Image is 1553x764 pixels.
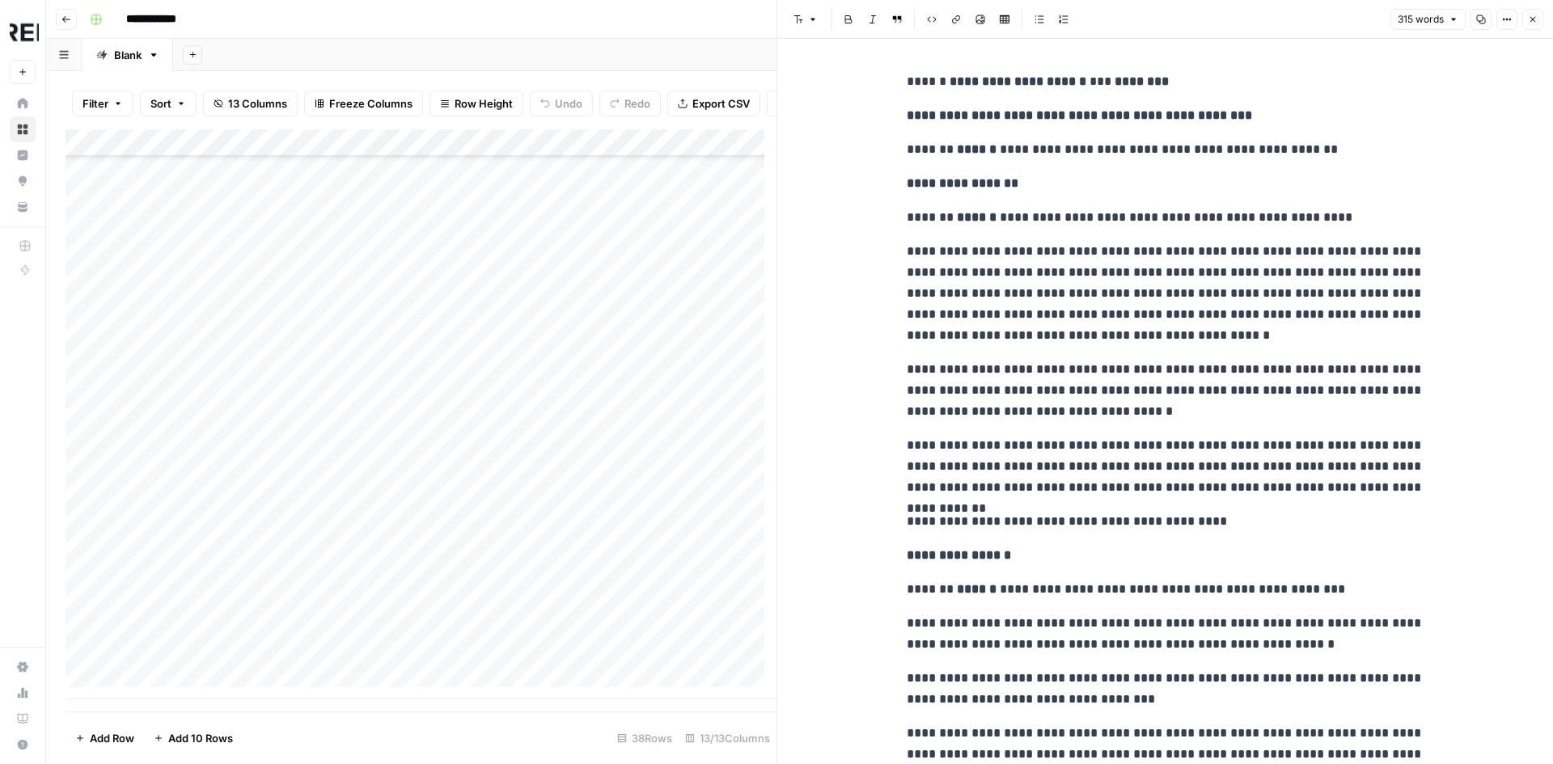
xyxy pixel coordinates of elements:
a: Blank [83,39,173,71]
button: Workspace: Threepipe Reply [10,13,36,53]
button: Row Height [430,91,523,116]
img: Threepipe Reply Logo [10,19,39,48]
button: Undo [530,91,593,116]
a: Home [10,91,36,116]
span: Row Height [455,95,513,112]
button: Redo [599,91,661,116]
span: Export CSV [692,95,750,112]
button: 13 Columns [203,91,298,116]
span: Freeze Columns [329,95,413,112]
button: Add 10 Rows [144,725,243,751]
button: Export CSV [667,91,760,116]
span: Redo [624,95,650,112]
a: Learning Hub [10,706,36,732]
div: Blank [114,47,142,63]
button: Add Row [66,725,144,751]
a: Usage [10,680,36,706]
a: Opportunities [10,168,36,194]
div: 38 Rows [611,725,679,751]
span: 315 words [1398,12,1444,27]
span: Filter [83,95,108,112]
span: Add 10 Rows [168,730,233,746]
div: 13/13 Columns [679,725,776,751]
span: Add Row [90,730,134,746]
span: 13 Columns [228,95,287,112]
a: Your Data [10,194,36,220]
span: Sort [150,95,171,112]
button: Filter [72,91,133,116]
a: Settings [10,654,36,680]
button: Freeze Columns [304,91,423,116]
a: Insights [10,142,36,168]
span: Undo [555,95,582,112]
button: 315 words [1390,9,1466,30]
button: Sort [140,91,197,116]
button: Help + Support [10,732,36,758]
a: Browse [10,116,36,142]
